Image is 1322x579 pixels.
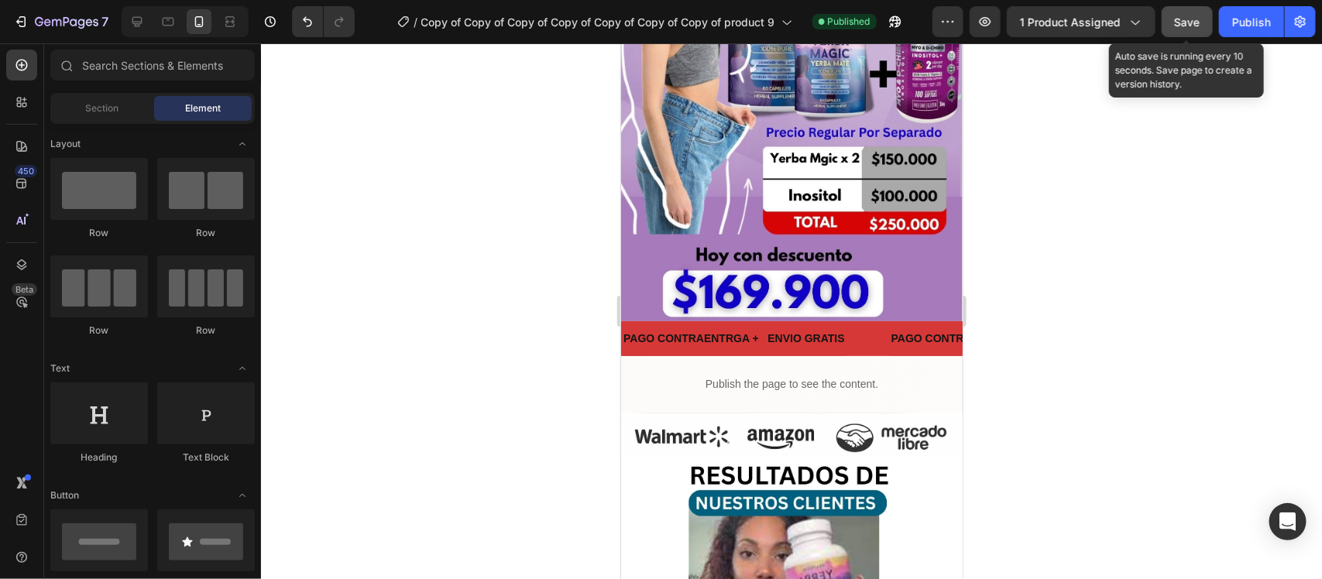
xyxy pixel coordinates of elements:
p: Publish the page to see the content. [8,333,334,349]
span: Toggle open [230,356,255,381]
span: Element [185,101,221,115]
div: Beta [12,283,37,296]
span: Toggle open [230,483,255,508]
span: Save [1175,15,1200,29]
span: Copy of Copy of Copy of Copy of Copy of Copy of Copy of product 9 [421,14,775,30]
button: Save [1162,6,1213,37]
iframe: Design area [621,43,963,579]
div: Text Block [157,451,255,464]
div: Heading [50,451,148,464]
span: 1 product assigned [1020,14,1121,30]
div: Publish [1232,14,1271,30]
span: Button [50,488,79,502]
div: Row [50,226,148,240]
p: PAGO CONTRAENTRGA + ENVIO GRATIS [270,286,492,305]
button: Publish [1219,6,1284,37]
div: Row [157,324,255,337]
button: 1 product assigned [1007,6,1155,37]
div: Row [50,324,148,337]
div: Row [157,226,255,240]
input: Search Sections & Elements [50,50,255,81]
span: Layout [50,137,81,151]
span: / [414,14,418,30]
span: Text [50,361,70,375]
div: 450 [15,165,37,177]
p: 7 [101,12,108,31]
span: Published [828,15,870,29]
div: Open Intercom Messenger [1269,503,1307,540]
span: Toggle open [230,132,255,156]
button: 7 [6,6,115,37]
div: Undo/Redo [292,6,355,37]
span: Section [86,101,119,115]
